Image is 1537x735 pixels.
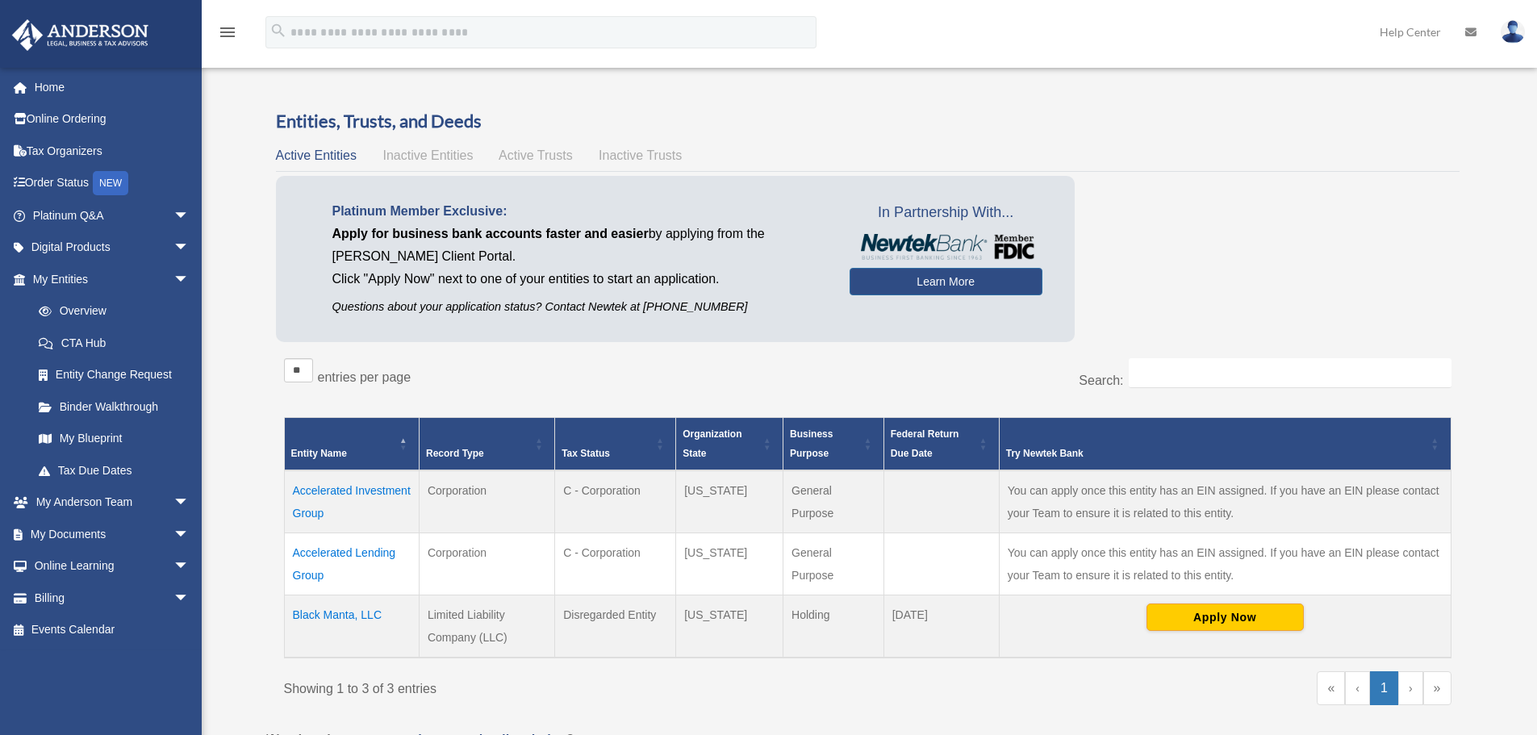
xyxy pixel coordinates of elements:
th: Business Purpose: Activate to sort [783,418,884,471]
span: Inactive Entities [382,148,473,162]
td: You can apply once this entity has an EIN assigned. If you have an EIN please contact your Team t... [999,533,1451,595]
td: Holding [783,595,884,658]
a: Platinum Q&Aarrow_drop_down [11,199,214,232]
td: [US_STATE] [676,533,783,595]
span: arrow_drop_down [173,582,206,615]
td: Disregarded Entity [555,595,676,658]
p: by applying from the [PERSON_NAME] Client Portal. [332,223,825,268]
p: Platinum Member Exclusive: [332,200,825,223]
th: Organization State: Activate to sort [676,418,783,471]
i: menu [218,23,237,42]
th: Federal Return Due Date: Activate to sort [883,418,999,471]
td: [US_STATE] [676,470,783,533]
th: Tax Status: Activate to sort [555,418,676,471]
a: Events Calendar [11,614,214,646]
button: Apply Now [1146,603,1304,631]
a: My Documentsarrow_drop_down [11,518,214,550]
span: Business Purpose [790,428,833,459]
th: Try Newtek Bank : Activate to sort [999,418,1451,471]
p: Questions about your application status? Contact Newtek at [PHONE_NUMBER] [332,297,825,317]
td: Accelerated Investment Group [284,470,419,533]
td: Corporation [419,533,554,595]
th: Entity Name: Activate to invert sorting [284,418,419,471]
a: My Anderson Teamarrow_drop_down [11,487,214,519]
span: arrow_drop_down [173,518,206,551]
td: General Purpose [783,533,884,595]
a: My Blueprint [23,423,206,455]
span: arrow_drop_down [173,232,206,265]
a: Previous [1345,671,1370,705]
label: entries per page [318,370,411,384]
span: Entity Name [291,448,347,459]
td: You can apply once this entity has an EIN assigned. If you have an EIN please contact your Team t... [999,470,1451,533]
a: 1 [1370,671,1398,705]
a: Tax Organizers [11,135,214,167]
a: menu [218,28,237,42]
span: Organization State [683,428,741,459]
a: First [1317,671,1345,705]
span: Inactive Trusts [599,148,682,162]
a: CTA Hub [23,327,206,359]
span: In Partnership With... [850,200,1042,226]
td: [DATE] [883,595,999,658]
a: Entity Change Request [23,359,206,391]
a: Binder Walkthrough [23,390,206,423]
a: Learn More [850,268,1042,295]
span: Record Type [426,448,484,459]
i: search [269,22,287,40]
span: arrow_drop_down [173,550,206,583]
span: Tax Status [562,448,610,459]
span: arrow_drop_down [173,199,206,232]
a: Online Learningarrow_drop_down [11,550,214,583]
td: General Purpose [783,470,884,533]
a: Order StatusNEW [11,167,214,200]
a: Tax Due Dates [23,454,206,487]
a: Billingarrow_drop_down [11,582,214,614]
td: Black Manta, LLC [284,595,419,658]
td: Corporation [419,470,554,533]
div: Showing 1 to 3 of 3 entries [284,671,856,700]
span: Active Trusts [499,148,573,162]
p: Click "Apply Now" next to one of your entities to start an application. [332,268,825,290]
td: Accelerated Lending Group [284,533,419,595]
img: NewtekBankLogoSM.png [858,234,1034,260]
a: Overview [23,295,198,328]
img: User Pic [1501,20,1525,44]
span: Apply for business bank accounts faster and easier [332,227,649,240]
a: My Entitiesarrow_drop_down [11,263,206,295]
span: arrow_drop_down [173,487,206,520]
span: Active Entities [276,148,357,162]
h3: Entities, Trusts, and Deeds [276,109,1460,134]
span: Federal Return Due Date [891,428,959,459]
div: Try Newtek Bank [1006,444,1426,463]
th: Record Type: Activate to sort [419,418,554,471]
a: Online Ordering [11,103,214,136]
td: C - Corporation [555,533,676,595]
a: Home [11,71,214,103]
label: Search: [1079,374,1123,387]
td: C - Corporation [555,470,676,533]
td: [US_STATE] [676,595,783,658]
span: arrow_drop_down [173,263,206,296]
img: Anderson Advisors Platinum Portal [7,19,153,51]
td: Limited Liability Company (LLC) [419,595,554,658]
a: Digital Productsarrow_drop_down [11,232,214,264]
div: NEW [93,171,128,195]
